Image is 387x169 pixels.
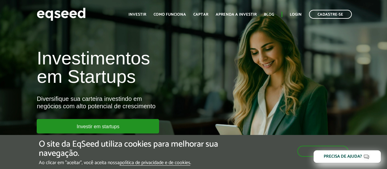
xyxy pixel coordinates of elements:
[193,13,208,17] a: Captar
[264,13,274,17] a: Blog
[37,95,221,110] div: Diversifique sua carteira investindo em negócios com alto potencial de crescimento
[309,10,352,19] a: Cadastre-se
[39,160,225,166] p: Ao clicar em "aceitar", você aceita nossa .
[216,13,257,17] a: Aprenda a investir
[39,140,225,159] h5: O site da EqSeed utiliza cookies para melhorar sua navegação.
[290,13,302,17] a: Login
[37,49,221,86] h1: Investimentos em Startups
[37,119,159,133] a: Investir em startups
[154,13,186,17] a: Como funciona
[120,160,190,166] a: política de privacidade e de cookies
[297,146,348,157] button: Aceitar
[37,6,86,22] img: EqSeed
[128,13,146,17] a: Investir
